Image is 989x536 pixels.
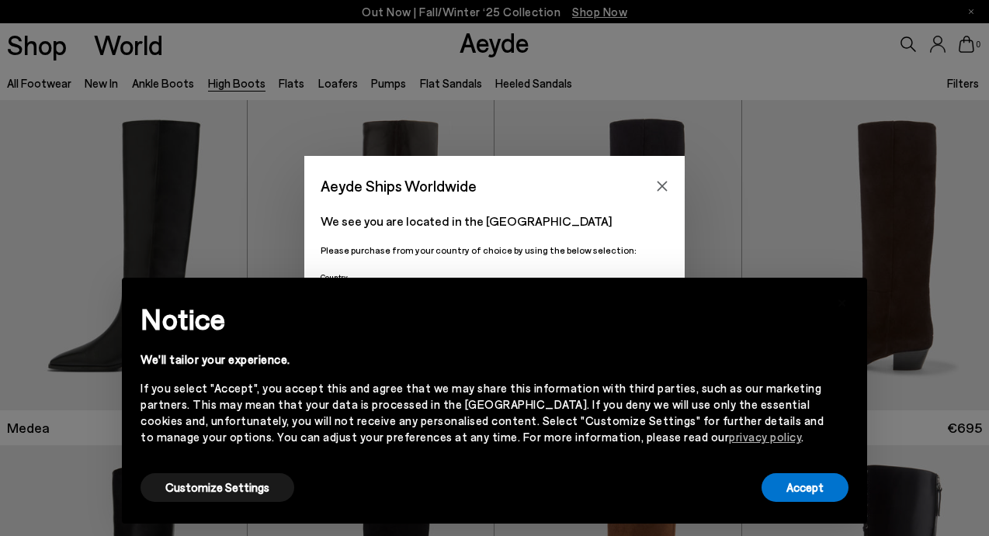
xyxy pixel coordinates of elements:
span: × [837,289,848,312]
h2: Notice [141,299,824,339]
button: Customize Settings [141,473,294,502]
p: We see you are located in the [GEOGRAPHIC_DATA] [321,212,668,230]
div: If you select "Accept", you accept this and agree that we may share this information with third p... [141,380,824,445]
span: Aeyde Ships Worldwide [321,172,477,199]
button: Close this notice [824,282,861,320]
button: Close [651,175,674,198]
p: Please purchase from your country of choice by using the below selection: [321,243,668,258]
div: We'll tailor your experience. [141,351,824,368]
a: privacy policy [729,430,801,444]
button: Accept [762,473,848,502]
